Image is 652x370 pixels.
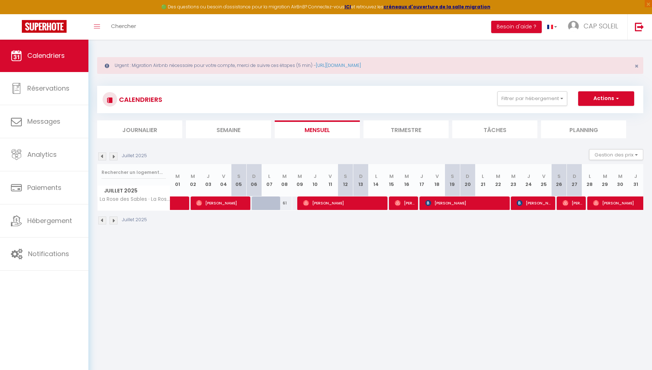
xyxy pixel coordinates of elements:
[634,173,637,180] abbr: J
[27,150,57,159] span: Analytics
[597,164,613,196] th: 29
[314,173,317,180] abbr: J
[175,173,180,180] abbr: M
[122,152,147,159] p: Juillet 2025
[323,164,338,196] th: 11
[246,164,262,196] th: 06
[589,173,591,180] abbr: L
[506,164,521,196] th: 23
[490,164,506,196] th: 22
[557,173,561,180] abbr: S
[200,164,216,196] th: 03
[231,164,246,196] th: 05
[277,196,292,210] div: 61
[527,173,530,180] abbr: J
[635,63,639,69] button: Close
[292,164,307,196] th: 09
[475,164,490,196] th: 21
[268,173,270,180] abbr: L
[237,173,240,180] abbr: S
[536,164,552,196] th: 25
[429,164,445,196] th: 18
[399,164,414,196] th: 16
[562,14,627,40] a: ... CAP SOLEIL
[452,120,537,138] li: Tâches
[359,173,363,180] abbr: D
[567,164,582,196] th: 27
[98,186,170,196] span: Juillet 2025
[497,91,567,106] button: Filtrer par hébergement
[562,196,583,210] span: [PERSON_NAME]
[303,196,385,210] span: [PERSON_NAME]
[307,164,323,196] th: 10
[185,164,200,196] th: 02
[117,91,162,108] h3: CALENDRIERS
[389,173,394,180] abbr: M
[106,14,142,40] a: Chercher
[425,196,507,210] span: [PERSON_NAME]
[27,117,60,126] span: Messages
[277,164,292,196] th: 08
[222,173,225,180] abbr: V
[329,173,332,180] abbr: V
[482,173,484,180] abbr: L
[262,164,277,196] th: 07
[97,120,182,138] li: Journalier
[405,173,409,180] abbr: M
[27,84,69,93] span: Réservations
[383,4,490,10] a: créneaux d'ouverture de la salle migration
[582,164,597,196] th: 28
[375,173,377,180] abbr: L
[28,249,69,258] span: Notifications
[316,62,361,68] a: [URL][DOMAIN_NAME]
[460,164,475,196] th: 20
[338,164,353,196] th: 12
[589,149,643,160] button: Gestion des prix
[420,173,423,180] abbr: J
[603,173,607,180] abbr: M
[635,61,639,71] span: ×
[27,51,65,60] span: Calendriers
[196,196,247,210] span: [PERSON_NAME]
[298,173,302,180] abbr: M
[414,164,430,196] th: 17
[613,164,628,196] th: 30
[573,173,576,180] abbr: D
[207,173,210,180] abbr: J
[584,21,618,31] span: CAP SOLEIL
[451,173,454,180] abbr: S
[216,164,231,196] th: 04
[97,57,643,74] div: Urgent : Migration Airbnb nécessaire pour votre compte, merci de suivre ces étapes (5 min) -
[635,22,644,31] img: logout
[345,4,351,10] a: ICI
[6,3,28,25] button: Ouvrir le widget de chat LiveChat
[344,173,347,180] abbr: S
[22,20,67,33] img: Super Booking
[363,120,449,138] li: Trimestre
[541,120,626,138] li: Planning
[395,196,415,210] span: [PERSON_NAME]
[466,173,469,180] abbr: D
[111,22,136,30] span: Chercher
[191,173,195,180] abbr: M
[496,173,500,180] abbr: M
[282,173,287,180] abbr: M
[369,164,384,196] th: 14
[122,216,147,223] p: Juillet 2025
[436,173,439,180] abbr: V
[511,173,516,180] abbr: M
[186,120,271,138] li: Semaine
[353,164,369,196] th: 13
[27,183,61,192] span: Paiements
[27,216,72,225] span: Hébergement
[102,166,166,179] input: Rechercher un logement...
[275,120,360,138] li: Mensuel
[552,164,567,196] th: 26
[521,164,536,196] th: 24
[491,21,542,33] button: Besoin d'aide ?
[170,164,186,196] th: 01
[568,21,579,32] img: ...
[578,91,634,106] button: Actions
